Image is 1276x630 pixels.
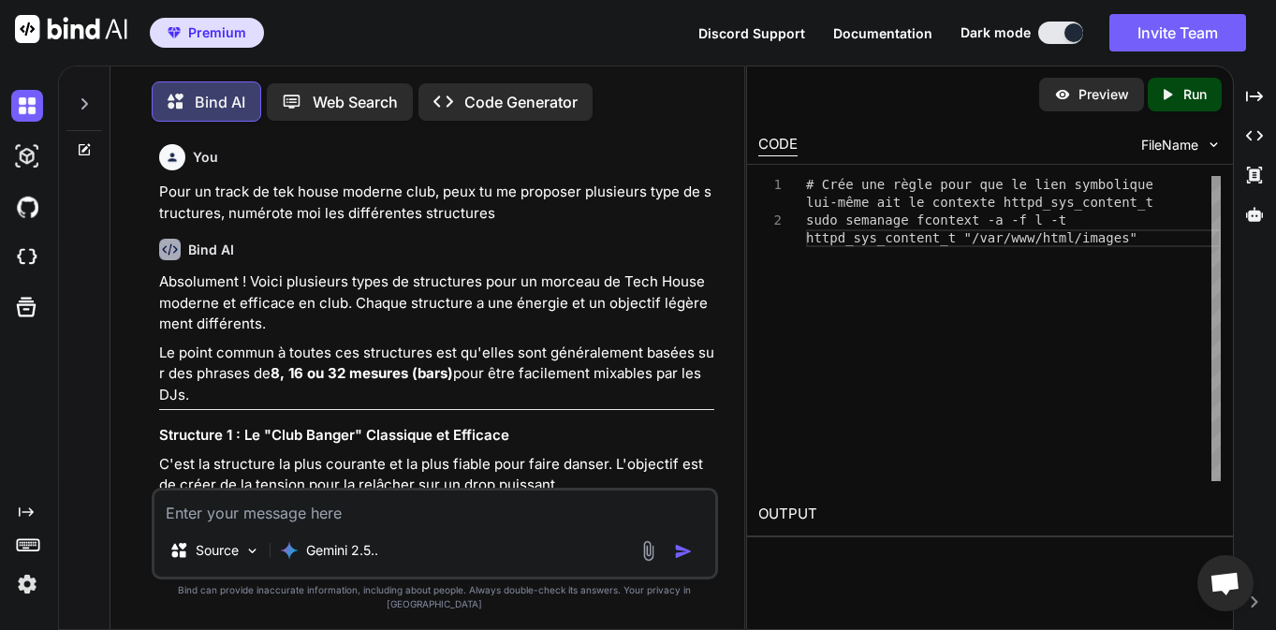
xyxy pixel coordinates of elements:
[159,425,715,447] h3: Structure 1 : Le "Club Banger" Classique et Efficace
[1206,137,1222,153] img: chevron down
[638,540,659,562] img: attachment
[961,23,1031,42] span: Dark mode
[168,27,181,38] img: premium
[306,541,378,560] p: Gemini 2.5..
[806,195,1153,210] span: lui-même ait le contexte httpd_sys_content_t
[11,140,43,172] img: darkAi-studio
[150,18,264,48] button: premiumPremium
[833,25,932,41] span: Documentation
[806,212,1066,227] span: sudo semanage fcontext -a -f l -t
[188,23,246,42] span: Premium
[1197,555,1254,611] div: Ouvrir le chat
[11,242,43,273] img: cloudideIcon
[11,90,43,122] img: darkChat
[195,91,245,113] p: Bind AI
[758,212,782,229] div: 2
[159,271,715,335] p: Absolument ! Voici plusieurs types de structures pour un morceau de Tech House moderne et efficac...
[1141,136,1198,154] span: FileName
[698,25,805,41] span: Discord Support
[833,23,932,43] button: Documentation
[1078,85,1129,104] p: Preview
[188,241,234,259] h6: Bind AI
[159,343,715,406] p: Le point commun à toutes ces structures est qu'elles sont généralement basées sur des phrases de ...
[152,583,719,611] p: Bind can provide inaccurate information, including about people. Always double-check its answers....
[11,568,43,600] img: settings
[244,543,260,559] img: Pick Models
[758,134,798,156] div: CODE
[464,91,578,113] p: Code Generator
[806,230,1137,245] span: httpd_sys_content_t "/var/www/html/images"
[1109,14,1246,51] button: Invite Team
[11,191,43,223] img: githubDark
[196,541,239,560] p: Source
[747,492,1232,536] h2: OUTPUT
[674,542,693,561] img: icon
[193,148,218,167] h6: You
[313,91,398,113] p: Web Search
[280,541,299,560] img: Gemini 2.5 Pro
[159,182,715,224] p: Pour un track de tek house moderne club, peux tu me proposer plusieurs type de structures, numéro...
[698,23,805,43] button: Discord Support
[1054,86,1071,103] img: preview
[806,177,1153,192] span: # Crée une règle pour que le lien symbolique
[1183,85,1207,104] p: Run
[758,176,782,194] div: 1
[271,364,453,382] strong: 8, 16 ou 32 mesures (bars)
[159,454,715,496] p: C'est la structure la plus courante et la plus fiable pour faire danser. L'objectif est de créer ...
[15,15,127,43] img: Bind AI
